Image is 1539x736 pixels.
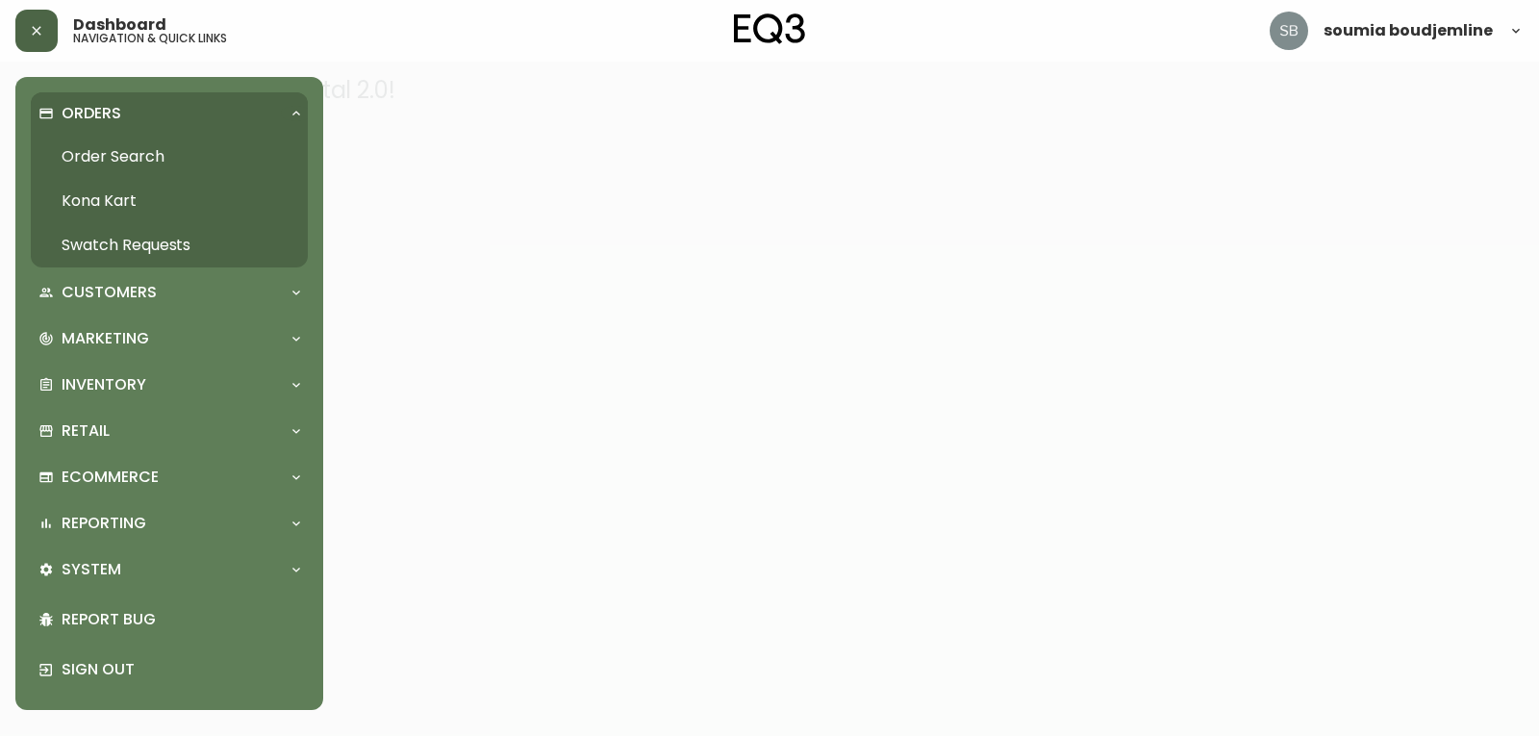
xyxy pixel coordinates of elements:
[73,17,166,33] span: Dashboard
[62,282,157,303] p: Customers
[31,223,308,267] a: Swatch Requests
[734,13,805,44] img: logo
[31,456,308,498] div: Ecommerce
[62,467,159,488] p: Ecommerce
[31,92,308,135] div: Orders
[62,559,121,580] p: System
[31,548,308,591] div: System
[31,135,308,179] a: Order Search
[62,659,300,680] p: Sign Out
[62,103,121,124] p: Orders
[31,502,308,545] div: Reporting
[31,317,308,360] div: Marketing
[31,364,308,406] div: Inventory
[1270,12,1308,50] img: 83621bfd3c61cadf98040c636303d86a
[62,328,149,349] p: Marketing
[1324,23,1493,38] span: soumia boudjemline
[73,33,227,44] h5: navigation & quick links
[62,513,146,534] p: Reporting
[31,179,308,223] a: Kona Kart
[31,271,308,314] div: Customers
[62,374,146,395] p: Inventory
[31,410,308,452] div: Retail
[62,609,300,630] p: Report Bug
[31,645,308,695] div: Sign Out
[31,595,308,645] div: Report Bug
[62,420,110,442] p: Retail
